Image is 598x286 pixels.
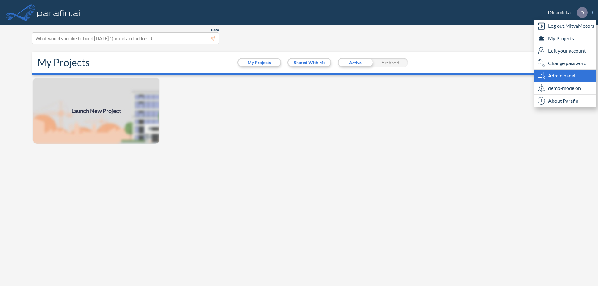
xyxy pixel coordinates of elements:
span: Admin panel [548,72,575,79]
div: About Parafin [534,95,596,107]
div: Change password [534,57,596,70]
span: Edit your account [548,47,586,54]
div: Dinamicka [539,7,593,18]
img: logo [36,6,82,19]
p: D [580,10,584,15]
a: Launch New Project [32,77,160,144]
div: Log out [534,20,596,32]
span: Launch New Project [71,107,121,115]
div: demo-mode on [534,82,596,95]
span: Beta [211,27,219,32]
span: About Parafin [548,97,578,105]
img: add [32,77,160,144]
span: Log out, MityaMotors [548,22,594,30]
div: My Projects [534,32,596,45]
div: Admin panel [534,70,596,82]
div: Active [338,58,373,67]
h2: My Projects [37,57,90,68]
span: demo-mode on [548,84,581,92]
button: Shared With Me [288,59,330,66]
button: My Projects [238,59,280,66]
span: My Projects [548,35,574,42]
div: Edit user [534,45,596,57]
span: i [538,97,545,105]
span: Change password [548,59,586,67]
div: Archived [373,58,408,67]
